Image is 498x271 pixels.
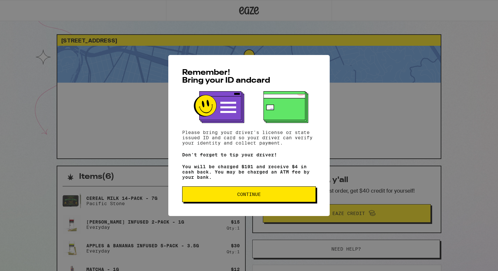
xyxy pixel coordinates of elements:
p: You will be charged $191 and receive $4 in cash back. You may be charged an ATM fee by your bank. [182,164,316,180]
span: Continue [237,192,261,197]
p: Don't forget to tip your driver! [182,152,316,157]
p: Please bring your driver's license or state issued ID and card so your driver can verify your ide... [182,130,316,146]
button: Continue [182,186,316,202]
span: Remember! Bring your ID and card [182,69,270,85]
